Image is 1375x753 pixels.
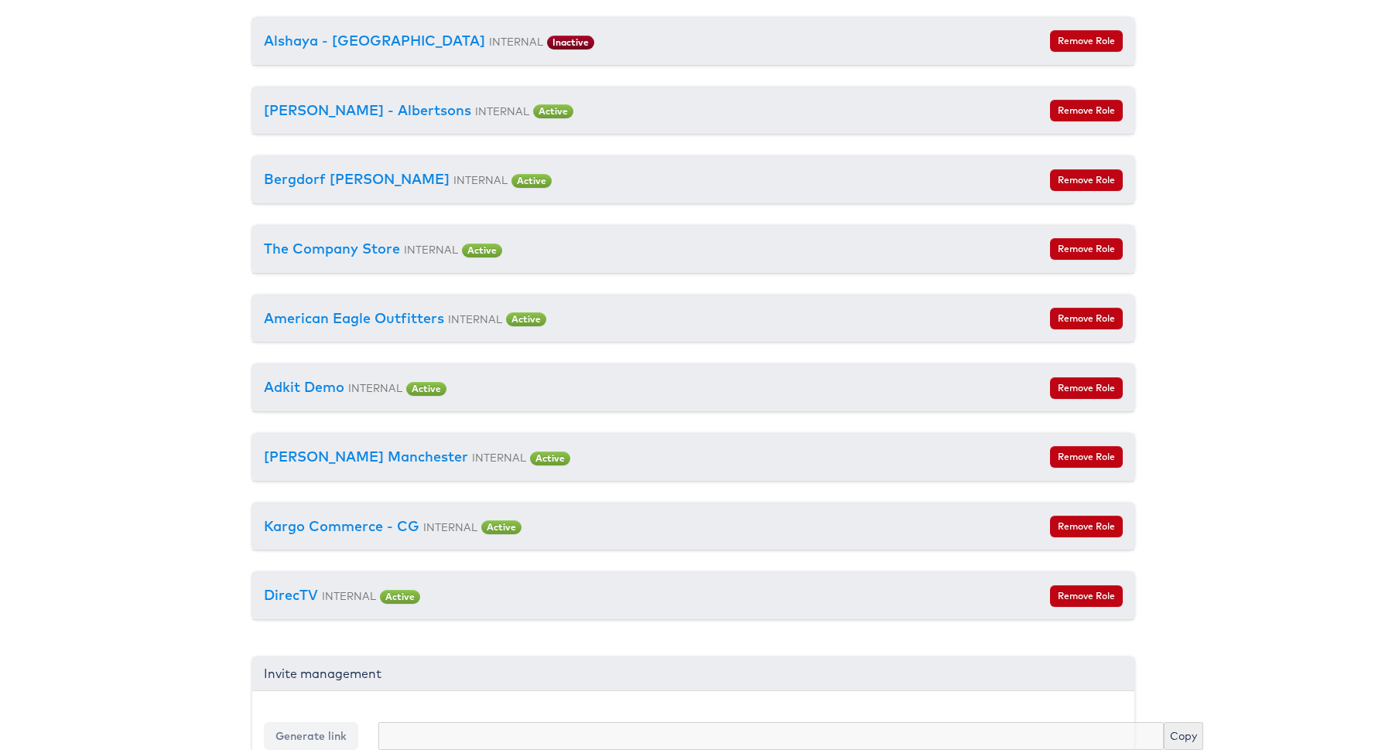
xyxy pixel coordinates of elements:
[264,29,485,46] a: Alshaya - [GEOGRAPHIC_DATA]
[264,306,444,324] a: American Eagle Outfitters
[264,375,344,393] a: Adkit Demo
[348,378,402,391] small: INTERNAL
[1050,513,1123,534] button: Remove Role
[511,171,552,185] span: Active
[423,517,477,530] small: INTERNAL
[462,240,502,254] span: Active
[448,309,502,322] small: INTERNAL
[547,32,594,46] span: Inactive
[506,309,546,323] span: Active
[530,448,570,462] span: Active
[533,101,573,115] span: Active
[1050,166,1123,188] button: Remove Role
[472,448,526,461] small: INTERNAL
[380,587,420,601] span: Active
[453,170,508,183] small: INTERNAL
[1050,27,1123,49] button: Remove Role
[264,719,358,747] button: Generate link
[264,237,400,254] a: The Company Store
[404,240,458,253] small: INTERNAL
[406,379,446,393] span: Active
[264,167,450,185] a: Bergdorf [PERSON_NAME]
[1050,374,1123,396] button: Remove Role
[1050,97,1123,118] button: Remove Role
[475,101,529,114] small: INTERNAL
[264,445,468,462] a: [PERSON_NAME] Manchester
[1050,235,1123,257] button: Remove Role
[1050,443,1123,465] button: Remove Role
[264,98,471,116] a: [PERSON_NAME] - Albertsons
[1164,719,1203,747] button: Copy
[489,32,543,45] small: INTERNAL
[481,517,522,531] span: Active
[264,583,318,601] a: DirecTV
[1050,582,1123,604] button: Remove Role
[322,586,376,599] small: INTERNAL
[1050,305,1123,326] button: Remove Role
[264,514,419,532] a: Kargo Commerce - CG
[252,654,1134,688] div: Invite management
